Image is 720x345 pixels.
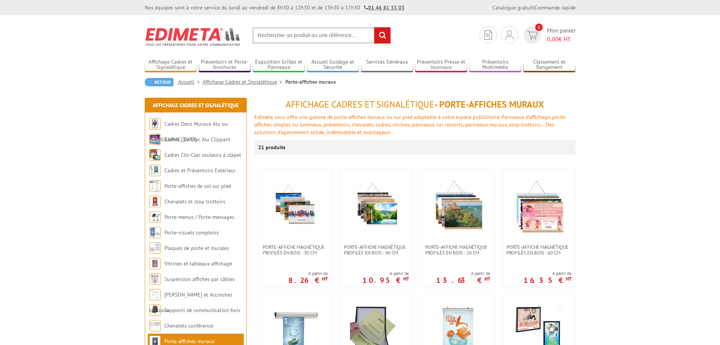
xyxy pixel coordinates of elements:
span: PORTE-AFFICHE MAGNÉTIQUE PROFILÉS EN BOIS - 30 cm [263,244,328,256]
span: A partir de [523,270,571,276]
a: [PERSON_NAME] et Accroches tableaux [149,291,232,314]
img: Porte-menus / Porte-messages [149,211,161,223]
span: Affichage Cadres et Signalétique [286,98,434,110]
a: Classement et Rangement [523,59,576,71]
tcxspan: Call 01 46 81 33 03 via 3CX [368,4,404,11]
p: 13.63 € [436,278,490,283]
img: PORTE-AFFICHE MAGNÉTIQUE PROFILÉS EN BOIS - 40 cm [350,180,403,233]
img: Cimaises et Accroches tableaux [149,289,161,300]
a: Vitrines et tableaux affichage [164,260,232,267]
img: Cadres Clic-Clac couleurs à clapet [149,149,161,161]
img: PORTE-AFFICHE MAGNÉTIQUE PROFILÉS EN BOIS - 30 cm [269,180,322,233]
sup: HT [322,276,328,282]
span: € HT [547,35,576,44]
a: Accueil [178,78,203,85]
img: Chevalets et stop trottoirs [149,196,161,207]
img: devis rapide [485,30,492,40]
img: Cadres Deco Muraux Alu ou Bois [149,118,161,130]
a: Porte-menus / Porte-messages [164,214,234,220]
a: PORTE-AFFICHE MAGNÉTIQUE PROFILÉS EN BOIS - 50 cm [421,244,494,256]
a: PORTE-AFFICHE MAGNÉTIQUE PROFILÉS EN BOIS - 30 cm [259,244,331,256]
a: Chevalets conférence [164,322,213,329]
span: A partir de [436,270,490,276]
a: Affichage Cadres et Signalétique [153,102,238,109]
a: Plaques de porte et murales [164,245,229,251]
sup: HT [566,276,571,282]
a: Catalogue gratuit [492,4,533,11]
p: 16.35 € [523,278,571,283]
p: 10.95 € [362,278,409,283]
p: 21 produits [258,140,286,155]
span: A partir de [362,270,409,276]
a: Supports de communication bois [164,307,240,314]
h1: - Porte-affiches muraux [254,100,576,109]
li: Porte-affiches muraux [285,78,336,86]
a: devis rapide 0 Mon panier 0,00€ HT [522,26,576,44]
a: Porte-visuels comptoirs [164,229,219,236]
input: Rechercher un produit ou une référence... [252,27,391,44]
div: | [492,4,576,11]
a: Chevalets et stop trottoirs [164,198,225,205]
img: devis rapide [527,31,538,39]
img: Porte-visuels comptoirs [149,227,161,238]
a: Services Généraux [361,59,413,71]
a: Cadres Clic-Clac couleurs à clapet [164,151,241,158]
p: 8.26 € [288,278,328,283]
a: Présentoirs Multimédia [469,59,522,71]
img: Chevalets conférence [149,320,161,331]
a: Porte-affiches de sol sur pied [164,183,231,189]
span: PORTE-AFFICHE MAGNÉTIQUE PROFILÉS EN BOIS - 60 cm [506,244,571,256]
img: PORTE-AFFICHE MAGNÉTIQUE PROFILÉS EN BOIS - 60 cm [513,180,565,233]
font: Edimeta vous offre une gamme de porte-affiches muraux ou sur pied adaptable à votre espace public... [254,114,567,136]
img: Edimeta [145,23,241,51]
img: Porte-affiches de sol sur pied [149,180,161,192]
span: 0,00 [547,35,559,43]
a: Cadres et Présentoirs Extérieur [164,167,236,174]
img: Suspension affiches par câbles [149,273,161,285]
img: Vitrines et tableaux affichage [149,258,161,269]
a: Suspension affiches par câbles [164,276,235,283]
span: PORTE-AFFICHE MAGNÉTIQUE PROFILÉS EN BOIS - 50 cm [425,244,490,256]
a: Présentoirs Presse et Journaux [415,59,467,71]
img: Cadres et Présentoirs Extérieur [149,165,161,176]
span: 0 [535,23,543,31]
a: Affichage Cadres et Signalétique [203,78,285,85]
img: devis rapide [505,30,514,39]
span: Mon panier [547,26,576,44]
img: PORTE-AFFICHE MAGNÉTIQUE PROFILÉS EN BOIS - 50 cm [431,180,484,233]
a: Cadres Deco Muraux Alu ou [GEOGRAPHIC_DATA] [149,120,228,143]
span: PORTE-AFFICHE MAGNÉTIQUE PROFILÉS EN BOIS - 40 cm [344,244,409,256]
div: Nos équipes sont à votre service du lundi au vendredi de 8h30 à 12h30 et de 13h30 à 17h30 [145,4,404,11]
a: Affichage Cadres et Signalétique [145,59,197,71]
img: Plaques de porte et murales [149,242,161,254]
a: PORTE-AFFICHE MAGNÉTIQUE PROFILÉS EN BOIS - 60 cm [503,244,575,256]
a: Porte-affiches muraux [164,338,215,345]
a: Cadres Clic-Clac Alu Clippant [164,136,231,143]
a: Exposition Grilles et Panneaux [253,59,305,71]
input: rechercher [374,27,390,44]
a: Commande rapide [534,4,576,11]
a: Accueil Guidage et Sécurité [307,59,359,71]
a: Présentoirs et Porte-brochures [199,59,251,71]
sup: HT [485,276,490,282]
sup: HT [403,276,409,282]
a: Retour [145,78,173,86]
span: A partir de [288,270,328,276]
a: PORTE-AFFICHE MAGNÉTIQUE PROFILÉS EN BOIS - 40 cm [340,244,413,256]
